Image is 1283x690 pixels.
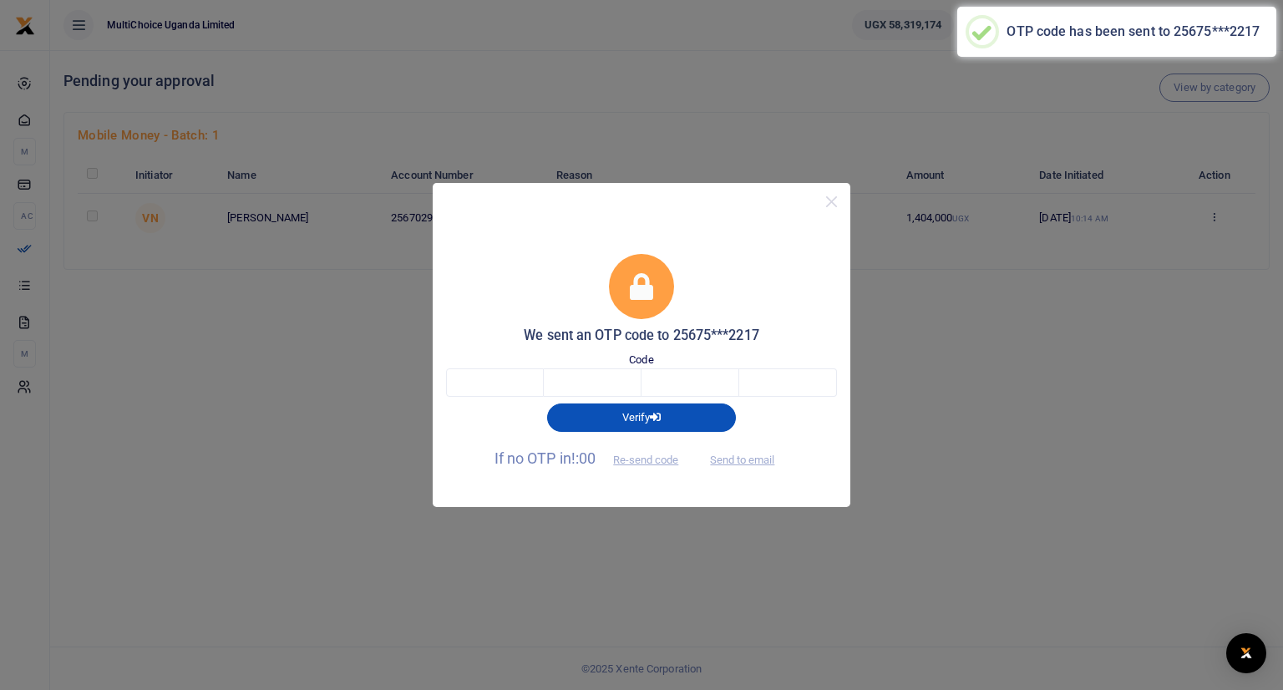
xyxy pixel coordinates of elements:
h5: We sent an OTP code to 25675***2217 [446,327,837,344]
label: Code [629,352,653,368]
span: !:00 [571,449,596,467]
div: Open Intercom Messenger [1226,633,1266,673]
span: If no OTP in [494,449,693,467]
button: Close [819,190,844,214]
button: Verify [547,403,736,432]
